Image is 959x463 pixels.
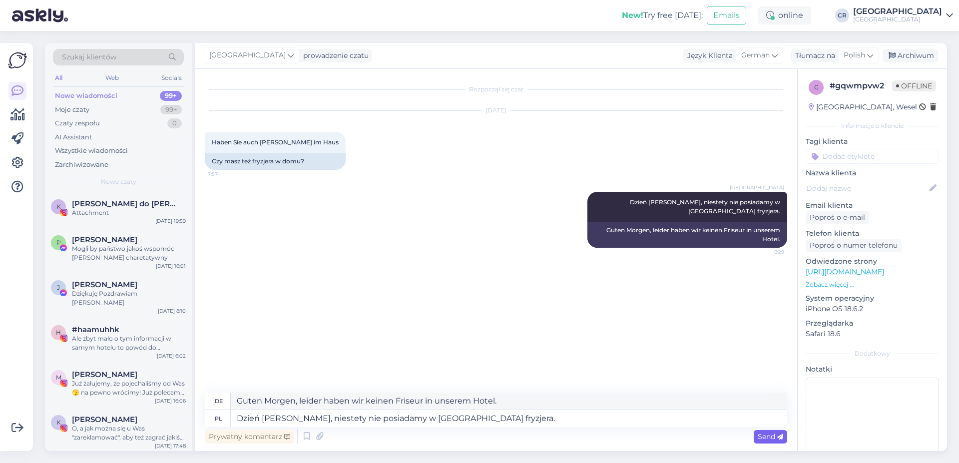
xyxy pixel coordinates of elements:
[72,289,186,307] div: Dziękuję Pozdrawiam [PERSON_NAME]
[53,71,64,84] div: All
[72,235,137,244] span: Paweł Tcho
[683,50,733,61] div: Język Klienta
[205,430,294,444] div: Prywatny komentarz
[830,80,892,92] div: # gqwmpvw2
[208,170,245,178] span: 7:57
[72,334,186,352] div: Ale zbyt mało o tym informacji w samym hotelu to powód do chwalenia się 😄
[622,9,703,21] div: Try free [DATE]:
[56,329,61,336] span: h
[55,118,100,128] div: Czaty zespołu
[806,256,939,267] p: Odwiedzone strony
[853,15,942,23] div: [GEOGRAPHIC_DATA]
[72,415,137,424] span: Karolina Wołczyńska
[806,200,939,211] p: Email klienta
[809,102,917,112] div: [GEOGRAPHIC_DATA], Wesel
[8,51,27,70] img: Askly Logo
[55,105,89,115] div: Moje czaty
[212,138,339,146] span: Haben Sie auch [PERSON_NAME] im Haus
[806,267,884,276] a: [URL][DOMAIN_NAME]
[806,168,939,178] p: Nazwa klienta
[57,284,60,291] span: J
[56,374,61,381] span: M
[158,307,186,315] div: [DATE] 8:10
[747,248,784,256] span: 8:29
[72,280,137,289] span: Jacek Dubicki
[806,318,939,329] p: Przeglądarka
[72,379,186,397] div: Już żałujemy, że pojechaliśmy od Was 🫣 na pewno wrócimy! Już polecamy znajomym i rodzinie to miej...
[160,91,182,101] div: 99+
[55,91,117,101] div: Nowe wiadomości
[155,217,186,225] div: [DATE] 19:59
[72,370,137,379] span: Monika Adamczak-Malinowska
[157,352,186,360] div: [DATE] 6:02
[758,6,811,24] div: online
[56,419,61,426] span: K
[587,222,787,248] div: Guten Morgen, leider haben wir keinen Friseur in unserem Hotel.
[883,49,938,62] div: Archiwum
[215,393,223,410] div: de
[791,50,835,61] div: Tłumacz na
[205,153,346,170] div: Czy masz też fryzjera w domu?
[758,432,783,441] span: Send
[806,211,869,224] div: Poproś o e-mail
[55,160,108,170] div: Zarchiwizowane
[160,105,182,115] div: 99+
[72,199,176,208] span: Korty do padla I Szczecin
[622,10,643,20] b: New!
[814,83,819,91] span: g
[892,80,936,91] span: Offline
[56,239,61,246] span: P
[155,442,186,450] div: [DATE] 17:48
[205,85,787,94] div: Rozpoczął się czat
[630,198,782,215] span: Dzień [PERSON_NAME], niestety nie posiadamy w [GEOGRAPHIC_DATA] fryzjera.
[205,106,787,115] div: [DATE]
[853,7,953,23] a: [GEOGRAPHIC_DATA][GEOGRAPHIC_DATA]
[103,71,121,84] div: Web
[209,50,286,61] span: [GEOGRAPHIC_DATA]
[806,149,939,164] input: Dodać etykietę
[806,364,939,375] p: Notatki
[72,325,119,334] span: #haamuhhk
[159,71,184,84] div: Socials
[55,132,92,142] div: AI Assistant
[844,50,865,61] span: Polish
[156,262,186,270] div: [DATE] 16:01
[707,6,746,25] button: Emails
[215,410,222,427] div: pl
[806,239,902,252] div: Poproś o numer telefonu
[72,208,186,217] div: Attachment
[806,121,939,130] div: Informacje o kliencie
[155,397,186,405] div: [DATE] 16:06
[806,228,939,239] p: Telefon klienta
[806,349,939,358] div: Dodatkowy
[806,293,939,304] p: System operacyjny
[101,177,136,186] span: Nowe czaty
[853,7,942,15] div: [GEOGRAPHIC_DATA]
[730,184,784,191] span: [GEOGRAPHIC_DATA]
[806,304,939,314] p: iPhone OS 18.6.2
[55,146,128,156] div: Wszystkie wiadomości
[62,52,116,62] span: Szukaj klientów
[741,50,770,61] span: German
[167,118,182,128] div: 0
[806,136,939,147] p: Tagi klienta
[806,280,939,289] p: Zobacz więcej ...
[72,424,186,442] div: O, a jak można się u Was "zareklamować", aby też zagrać jakiś klimatyczny koncercik?😎
[835,8,849,22] div: CR
[299,50,369,61] div: prowadzenie czatu
[806,183,928,194] input: Dodaj nazwę
[72,244,186,262] div: Mogli by państwo jakoś wspomóc [PERSON_NAME] charetatywny
[806,329,939,339] p: Safari 18.6
[56,203,61,210] span: K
